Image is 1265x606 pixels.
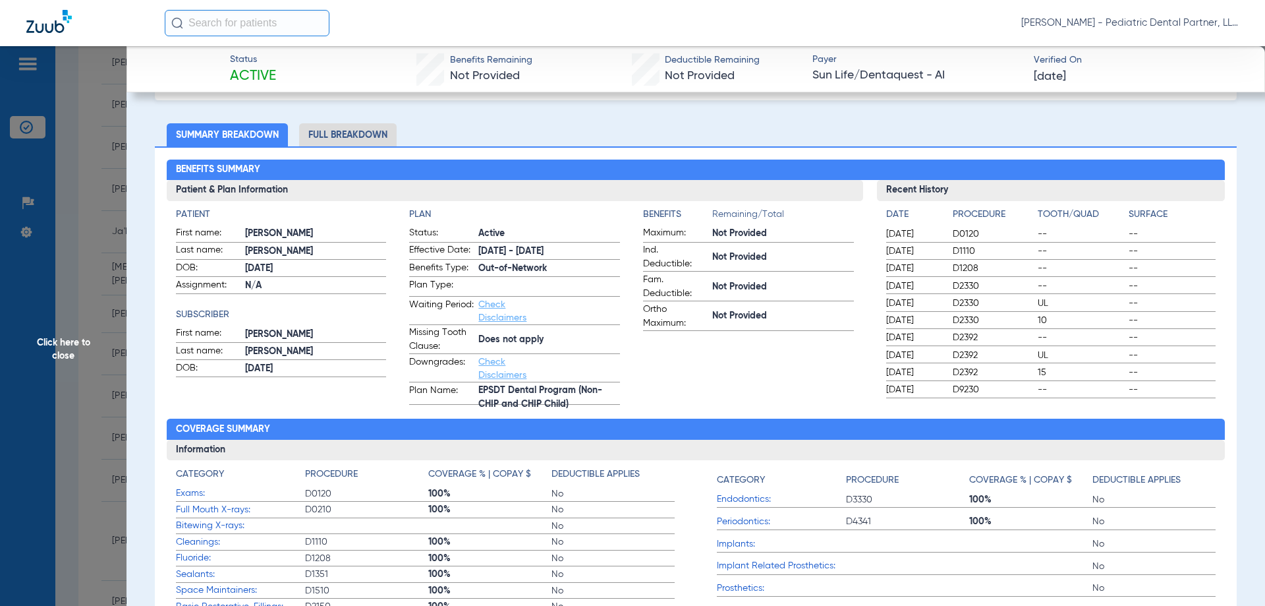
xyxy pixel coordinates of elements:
img: Search Icon [171,17,183,29]
span: 15 [1038,366,1125,379]
span: D0120 [953,227,1033,241]
span: D1110 [953,245,1033,258]
span: 100% [428,503,551,516]
app-breakdown-title: Procedure [305,468,428,486]
span: -- [1129,262,1216,275]
span: D1510 [305,584,428,597]
span: Benefits Remaining [450,53,532,67]
h4: Category [176,468,224,481]
span: No [1092,582,1216,595]
span: [DATE] [245,362,387,376]
app-breakdown-title: Benefits [643,208,712,226]
span: No [1092,537,1216,551]
span: D1208 [305,552,428,565]
span: Last name: [176,243,240,259]
span: No [551,535,675,549]
span: 100% [428,552,551,565]
span: D0120 [305,487,428,500]
app-breakdown-title: Deductible Applies [1092,468,1216,492]
span: [DATE] [245,262,387,276]
span: Active [478,227,620,241]
h4: Plan [409,208,620,222]
app-breakdown-title: Procedure [953,208,1033,226]
span: -- [1129,314,1216,327]
span: Benefits Type: [409,261,474,277]
span: Fluoride: [176,551,305,565]
span: D1351 [305,568,428,581]
span: Not Provided [665,70,735,82]
span: Ortho Maximum: [643,303,708,330]
span: D2392 [953,331,1033,344]
span: Out-of-Network [478,262,620,276]
span: Deductible Remaining [665,53,760,67]
span: [PERSON_NAME] [245,345,387,359]
span: -- [1129,366,1216,379]
img: Zuub Logo [26,10,72,33]
span: Payer [812,53,1023,67]
span: 100% [969,515,1092,528]
app-breakdown-title: Category [717,468,846,492]
span: Not Provided [712,280,854,294]
span: Plan Name: [409,384,474,405]
h4: Date [886,208,942,222]
span: UL [1038,349,1125,362]
app-breakdown-title: Subscriber [176,308,387,322]
h4: Patient [176,208,387,222]
span: No [551,552,675,565]
h4: Benefits [643,208,712,222]
span: Effective Date: [409,243,474,259]
span: -- [1129,227,1216,241]
span: Assignment: [176,278,240,294]
span: [DATE] [886,314,942,327]
h3: Information [167,440,1225,461]
span: D3330 [846,493,969,506]
span: -- [1038,383,1125,396]
span: DOB: [176,361,240,377]
h4: Deductible Applies [551,468,640,481]
app-breakdown-title: Deductible Applies [551,468,675,486]
h4: Procedure [305,468,358,481]
span: Endodontics: [717,493,846,506]
app-breakdown-title: Coverage % | Copay $ [969,468,1092,492]
span: 100% [428,584,551,597]
span: D2330 [953,297,1033,310]
h4: Deductible Applies [1092,473,1181,487]
span: EPSDT Dental Program (Non-CHIP and CHIP Child) [478,390,620,404]
span: D1110 [305,535,428,549]
h2: Coverage Summary [167,419,1225,440]
span: No [1092,560,1216,573]
span: Sun Life/Dentaquest - AI [812,67,1023,84]
h4: Procedure [953,208,1033,222]
span: Waiting Period: [409,298,474,324]
span: [DATE] [886,245,942,258]
span: Ind. Deductible: [643,243,708,271]
li: Full Breakdown [299,123,397,146]
span: Not Provided [712,309,854,323]
span: Implant Related Prosthetics: [717,559,846,573]
span: -- [1129,349,1216,362]
h3: Patient & Plan Information [167,180,863,201]
span: Implants: [717,537,846,551]
span: [DATE] [886,366,942,379]
app-breakdown-title: Date [886,208,942,226]
span: Bitewing X-rays: [176,519,305,533]
span: [PERSON_NAME] [245,328,387,342]
span: [DATE] [886,227,942,241]
span: No [551,520,675,533]
span: Maximum: [643,226,708,242]
span: [DATE] [1034,69,1066,85]
span: [DATE] [886,349,942,362]
span: 100% [428,487,551,500]
span: [DATE] [886,280,942,293]
app-breakdown-title: Coverage % | Copay $ [428,468,551,486]
span: DOB: [176,261,240,277]
h4: Tooth/Quad [1038,208,1125,222]
span: -- [1038,331,1125,344]
span: D0210 [305,503,428,516]
span: 100% [428,535,551,549]
span: N/A [245,279,387,293]
span: First name: [176,326,240,342]
span: -- [1129,280,1216,293]
span: D2392 [953,366,1033,379]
